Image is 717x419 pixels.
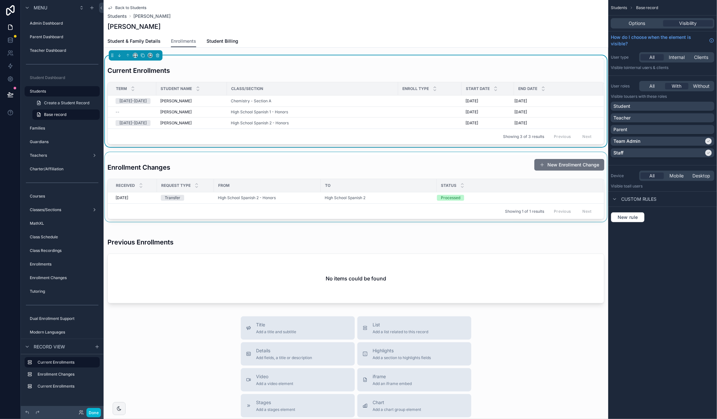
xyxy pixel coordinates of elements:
span: Add a title and subtitle [256,329,297,334]
span: [DATE] [465,98,478,104]
span: High School Spanish 1 - Honors [231,109,288,115]
span: Internal [669,54,685,61]
span: Base record [636,5,658,10]
label: MathXL [30,221,98,226]
label: Modern Languages [30,330,98,335]
a: [DATE] [514,109,596,115]
span: Details [256,347,312,354]
a: [DATE]-[DATE] [116,120,152,126]
a: Teachers [25,150,100,161]
span: Student Name [161,86,192,91]
span: Showing 1 of 1 results [505,209,544,214]
button: New rule [611,212,645,222]
div: [DATE]-[DATE] [119,120,147,126]
label: Dual Enrollment Support [30,316,98,321]
button: DetailsAdd fields, a title or description [241,342,355,366]
span: iframe [373,373,412,380]
span: Visibility [679,20,697,27]
a: How do I choose when the element is visible? [611,34,714,47]
a: Base record [32,109,100,120]
a: [PERSON_NAME] [133,13,171,19]
span: Users with these roles [627,94,667,99]
span: With [672,83,682,89]
label: Teachers [30,153,89,158]
p: Student [613,103,630,109]
a: Guardians [25,137,100,147]
a: Back to Students [107,5,146,10]
span: From [218,183,230,188]
a: [PERSON_NAME] [160,98,223,104]
span: -- [116,109,119,115]
a: -- [116,109,152,115]
a: High School Spanish 1 - Honors [231,109,394,115]
span: Clients [694,54,709,61]
span: Mobile [670,173,684,179]
span: Add a section to highlights fields [373,355,431,360]
p: Team Admin [613,138,640,144]
a: Courses [25,191,100,201]
a: Dual Enrollment Support [25,313,100,324]
p: Visible to [611,65,714,70]
span: Create a Student Record [44,100,89,106]
p: Staff [613,150,623,156]
label: Parent Dashboard [30,34,98,40]
p: Parent [613,126,627,133]
span: Received [116,183,135,188]
label: Current Enrollments [38,360,95,365]
label: Teacher Dashboard [30,48,98,53]
span: Add a video element [256,381,294,386]
a: [DATE] [514,120,596,126]
span: Custom rules [621,196,657,202]
a: High School Spanish 2 - Honors [231,120,394,126]
label: Admin Dashboard [30,21,98,26]
span: All [650,54,655,61]
span: Students [611,5,627,10]
a: Class Schedule [25,232,100,242]
a: Modern Languages [25,327,100,337]
span: [DATE] [514,98,527,104]
a: Create a Student Record [32,98,100,108]
a: [DATE]-[DATE] [116,98,152,104]
a: Student Dashboard [25,73,100,83]
a: High School Spanish 2 - Honors [231,120,289,126]
a: Student Billing [207,35,238,48]
span: [DATE] [514,109,527,115]
label: User type [611,55,637,60]
label: Current Enrollments [38,384,97,389]
label: Charter/Affiliation [30,166,98,172]
span: Back to Students [115,5,146,10]
label: Guardians [30,139,98,144]
label: Families [30,126,98,131]
a: Charter/Affiliation [25,164,100,174]
a: Chemistry - Section A [231,98,271,104]
p: Visible to [611,184,714,189]
span: Student & Family Details [107,38,161,44]
label: User roles [611,84,637,89]
a: MathXL [25,218,100,229]
a: Teacher Dashboard [25,45,100,56]
label: Class Recordings [30,248,98,253]
p: Visible to [611,94,714,99]
span: Add a chart group element [373,407,421,412]
span: List [373,322,429,328]
span: Without [693,83,710,89]
button: TitleAdd a title and subtitle [241,316,355,340]
span: Add fields, a title or description [256,355,312,360]
span: Menu [34,5,47,11]
p: Teacher [613,115,631,121]
span: [DATE] [465,109,478,115]
a: Students [107,13,127,19]
span: Add a stages element [256,407,296,412]
label: Enrollment Changes [38,372,97,377]
button: ListAdd a list related to this record [357,316,471,340]
span: To [325,183,330,188]
a: [PERSON_NAME] [160,120,223,126]
span: Record view [34,344,65,350]
h3: Current Enrollments [107,66,170,75]
button: StagesAdd a stages element [241,394,355,417]
span: Enroll Type [402,86,429,91]
span: End Date [518,86,537,91]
